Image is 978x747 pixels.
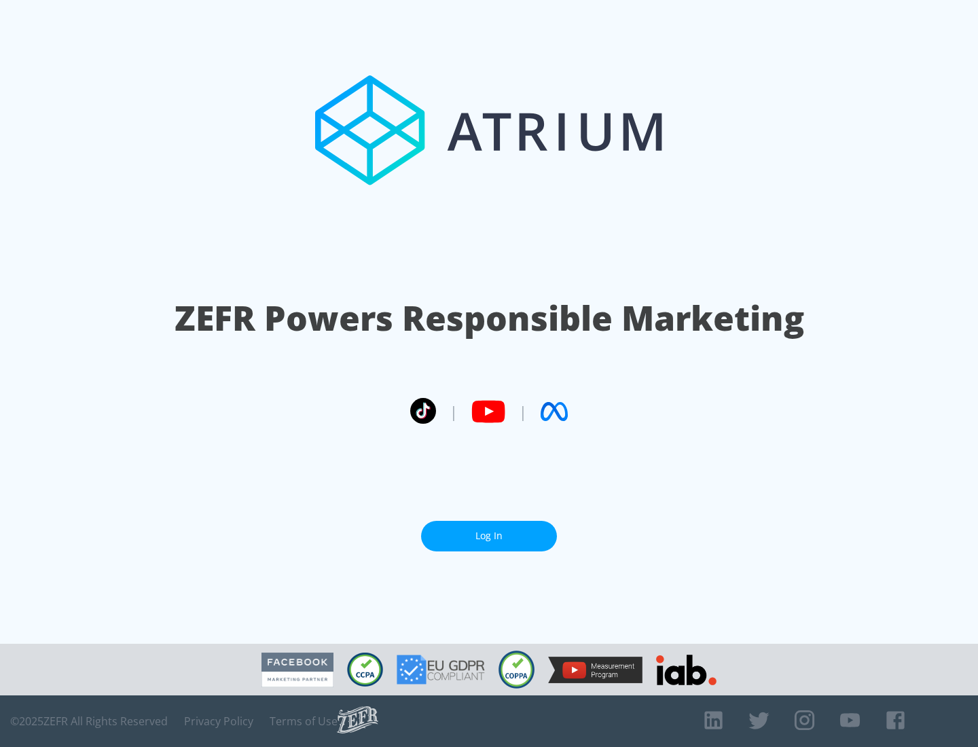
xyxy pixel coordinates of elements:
span: | [519,401,527,422]
span: | [450,401,458,422]
h1: ZEFR Powers Responsible Marketing [175,295,804,342]
a: Log In [421,521,557,551]
img: IAB [656,655,717,685]
img: GDPR Compliant [397,655,485,685]
a: Privacy Policy [184,714,253,728]
img: Facebook Marketing Partner [261,653,333,687]
img: COPPA Compliant [499,651,535,689]
span: © 2025 ZEFR All Rights Reserved [10,714,168,728]
img: CCPA Compliant [347,653,383,687]
a: Terms of Use [270,714,338,728]
img: YouTube Measurement Program [548,657,642,683]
